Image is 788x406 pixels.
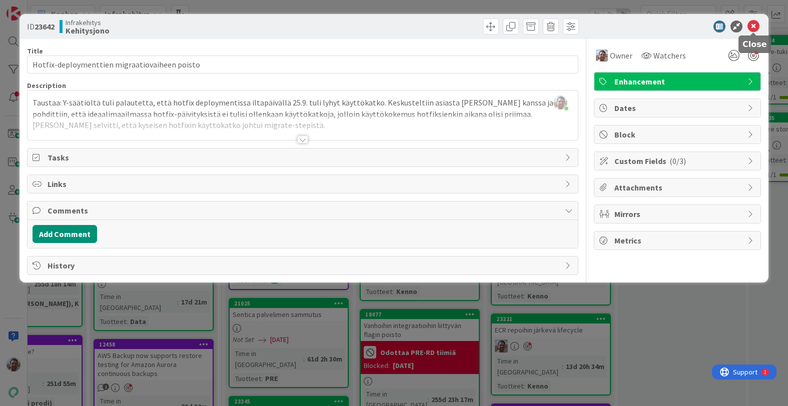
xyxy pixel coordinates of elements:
span: Metrics [614,234,742,246]
img: EoRT3ufFXWrKeE8sUECW36uhg63KB5MQ.jpg [553,95,567,109]
span: Comments [48,204,559,216]
span: Custom Fields [614,155,742,167]
button: Add Comment [33,225,97,243]
span: Infrakehitys [66,18,110,26]
input: type card name here... [27,55,578,73]
span: Enhancement [614,75,742,87]
span: ( 0/3 ) [669,156,686,166]
span: ID [27,20,55,32]
span: Tasks [48,151,559,163]
span: Support [21,1,46,13]
span: Links [48,178,559,190]
div: 1 [52,4,55,12]
span: Dates [614,102,742,114]
span: Owner [610,49,632,61]
span: Block [614,128,742,140]
label: Title [27,46,43,55]
img: ET [596,49,608,61]
b: 23642 [35,21,55,31]
span: History [48,259,559,271]
span: Watchers [653,49,686,61]
span: Mirrors [614,208,742,220]
b: Kehitysjono [66,26,110,34]
p: Taustaa: Y-säätiöltä tuli palautetta, että hotfix deploymentissa iltapäivällä 25.9. tuli lyhyt kä... [33,97,572,131]
span: Description [27,81,66,90]
span: Attachments [614,181,742,193]
h5: Close [742,39,767,49]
